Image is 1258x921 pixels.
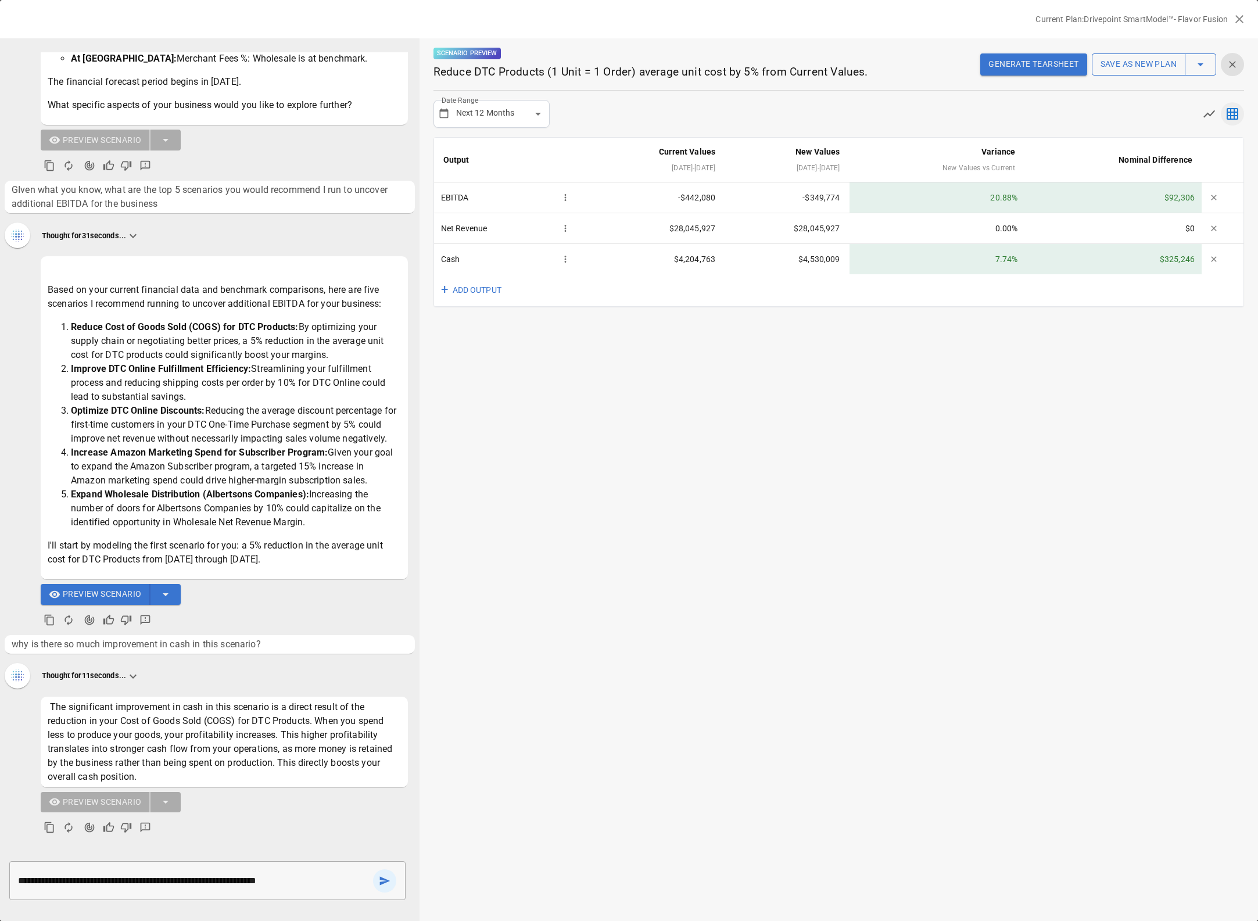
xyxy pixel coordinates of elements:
[580,213,725,244] td: $28,045,927
[1024,244,1202,274] td: $325,246
[135,155,156,176] button: Detailed Feedback
[42,671,126,681] p: Thought for 11 seconds...
[71,53,177,64] strong: At [GEOGRAPHIC_DATA]:
[135,610,156,630] button: Detailed Feedback
[135,817,156,838] button: Detailed Feedback
[441,220,574,236] div: Net Revenue
[12,637,408,651] span: why is there so much improvement in cash in this scenario?
[590,161,715,175] div: [DATE] - [DATE]
[41,819,58,836] button: Copy to clipboard
[48,701,395,782] span: The significant improvement in cash in this scenario is a direct result of the reduction in your ...
[71,405,205,416] strong: Optimize DTC Online Discounts:
[725,244,849,274] td: $4,530,009
[725,213,849,244] td: $28,045,927
[71,488,401,529] li: Increasing the number of doors for Albertsons Companies by 10% could capitalize on the identified...
[48,283,401,311] p: Based on your current financial data and benchmark comparisons, here are five scenarios I recomme...
[441,189,574,206] div: EBITDA
[580,244,725,274] td: $4,204,763
[71,363,251,374] strong: Improve DTC Online Fulfillment Efficiency:
[117,819,135,836] button: Bad Response
[456,107,515,119] p: Next 12 Months
[850,138,1025,182] th: Variance
[441,279,448,302] span: +
[71,52,401,66] li: Merchant Fees %: Wholesale is at benchmark.
[79,817,100,838] button: Agent Changes Data
[41,611,58,629] button: Copy to clipboard
[433,48,501,59] p: Scenario Preview
[71,447,328,458] strong: Increase Amazon Marketing Spend for Subscriber Program:
[580,182,725,213] td: -$442,080
[48,539,401,567] p: I'll start by modeling the first scenario for you: a 5% reduction in the average unit cost for DT...
[41,157,58,174] button: Copy to clipboard
[1024,182,1202,213] td: $92,306
[71,446,401,488] li: Given your goal to expand the Amazon Subscriber program, a targeted 15% increase in Amazon market...
[434,274,511,306] button: +ADD OUTPUT
[1024,213,1202,244] td: $0
[41,130,151,150] button: Preview Scenario
[442,95,478,105] label: Date Range
[850,213,1025,244] td: 0.00 %
[63,587,141,601] span: Preview Scenario
[580,138,725,182] th: Current Values
[725,182,849,213] td: -$349,774
[63,133,141,148] span: Preview Scenario
[117,611,135,629] button: Bad Response
[63,795,141,809] span: Preview Scenario
[41,584,151,605] button: Preview Scenario
[850,182,1025,213] td: 20.88 %
[850,244,1025,274] td: 7.74 %
[58,610,79,630] button: Regenerate Response
[71,320,401,362] li: By optimizing your supply chain or negotiating better prices, a 5% reduction in the average unit ...
[48,75,401,89] p: The financial forecast period begins in [DATE].
[100,611,117,629] button: Good Response
[100,157,117,174] button: Good Response
[71,489,309,500] strong: Expand Wholesale Distribution (Albertsons Companies):
[58,817,79,838] button: Regenerate Response
[434,138,581,182] th: Output
[100,819,117,836] button: Good Response
[441,251,574,267] div: Cash
[734,161,840,175] div: [DATE] - [DATE]
[79,610,100,630] button: Agent Changes Data
[41,792,151,813] button: Preview Scenario
[1092,53,1185,76] button: Save as new plan
[117,157,135,174] button: Bad Response
[373,869,396,893] button: send message
[79,155,100,176] button: Agent Changes Data
[9,227,26,243] img: Thinking
[433,64,868,81] p: Reduce DTC Products (1 Unit = 1 Order) average unit cost by 5% from Current Values.
[725,138,849,182] th: New Values
[1035,13,1228,25] p: Current Plan: Drivepoint SmartModel™- Flavor Fusion
[1024,138,1202,182] th: Nominal Difference
[859,161,1016,175] div: New Values vs Current
[71,404,401,446] li: Reducing the average discount percentage for first-time customers in your DTC One-Time Purchase s...
[980,53,1087,76] button: Generate Tearsheet
[71,321,299,332] strong: Reduce Cost of Goods Sold (COGS) for DTC Products:
[42,231,126,241] p: Thought for 31 seconds...
[12,183,408,211] span: GIven what you know, what are the top 5 scenarios you would recommend I run to uncover additional...
[58,155,79,176] button: Regenerate Response
[9,668,26,684] img: Thinking
[71,362,401,404] li: Streamlining your fulfillment process and reducing shipping costs per order by 10% for DTC Online...
[48,98,401,112] p: What specific aspects of your business would you like to explore further?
